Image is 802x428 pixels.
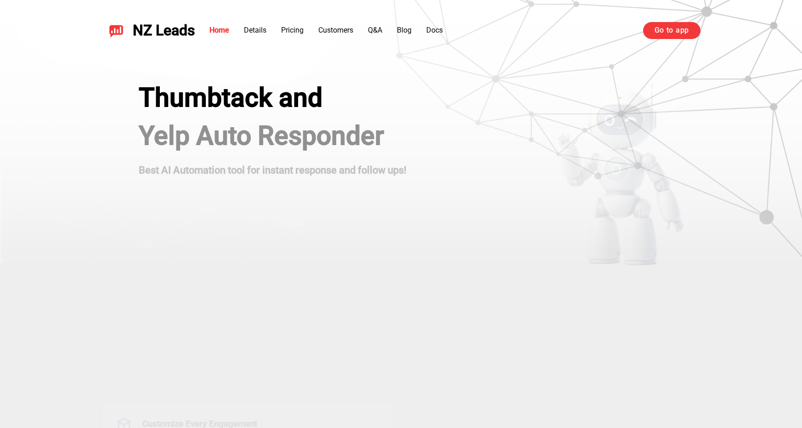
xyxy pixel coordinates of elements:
[209,26,229,34] a: Home
[139,121,407,151] h1: Yelp Auto Responder
[318,26,353,34] a: Customers
[397,26,412,34] a: Blog
[368,26,382,34] a: Q&A
[109,23,124,38] img: NZ Leads logo
[244,26,266,34] a: Details
[281,26,304,34] a: Pricing
[139,83,407,113] div: Thumbtack and
[133,22,195,39] span: NZ Leads
[643,22,700,39] a: Go to app
[556,83,684,266] img: yelp bot
[139,165,407,176] strong: Best AI Automation tool for instant response and follow ups!
[426,26,443,34] a: Docs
